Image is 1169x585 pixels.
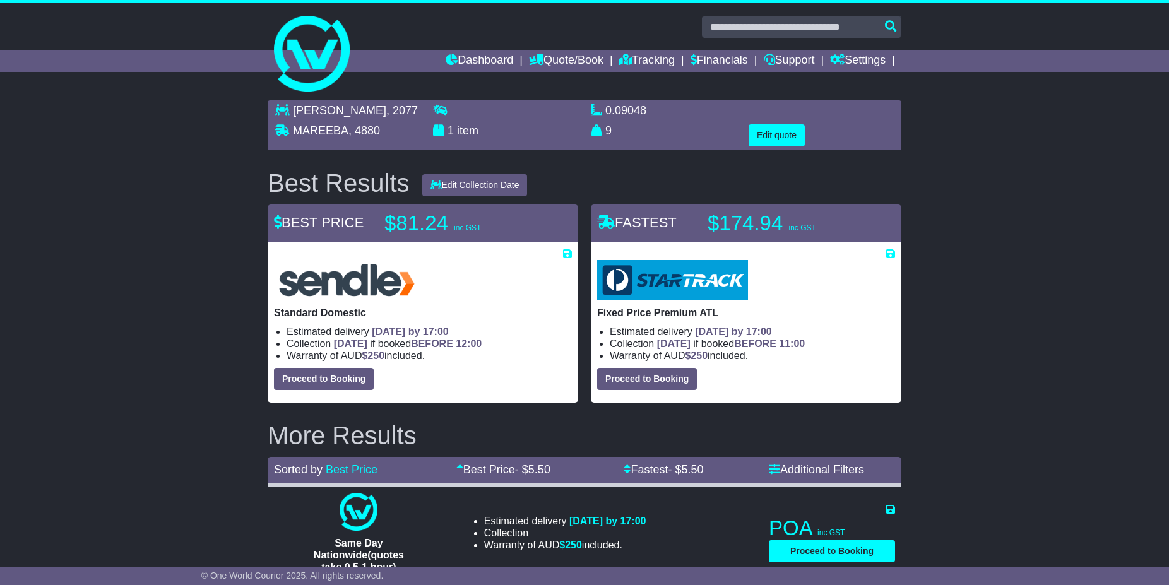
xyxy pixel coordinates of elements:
span: $ [559,540,582,550]
p: Standard Domestic [274,307,572,319]
span: Sorted by [274,463,323,476]
span: © One World Courier 2025. All rights reserved. [201,570,384,581]
li: Estimated delivery [484,515,646,527]
span: inc GST [788,223,816,232]
span: if booked [657,338,805,349]
button: Proceed to Booking [274,368,374,390]
div: Best Results [261,169,416,197]
span: $ [685,350,708,361]
h2: More Results [268,422,901,449]
a: Financials [691,50,748,72]
li: Collection [287,338,572,350]
span: FASTEST [597,215,677,230]
span: , 2077 [386,104,418,117]
img: Sendle: Standard Domestic [274,260,420,300]
span: 5.50 [682,463,704,476]
img: One World Courier: Same Day Nationwide(quotes take 0.5-1 hour) [340,493,377,531]
p: $174.94 [708,211,865,236]
span: inc GST [454,223,481,232]
span: MAREEBA [293,124,348,137]
span: item [457,124,478,137]
li: Collection [610,338,895,350]
span: BEFORE [411,338,453,349]
p: POA [769,516,895,541]
span: 9 [605,124,612,137]
p: $81.24 [384,211,542,236]
span: [DATE] by 17:00 [695,326,772,337]
span: , 4880 [348,124,380,137]
span: 250 [691,350,708,361]
a: Settings [830,50,886,72]
li: Warranty of AUD included. [287,350,572,362]
span: 250 [565,540,582,550]
span: 250 [367,350,384,361]
a: Best Price- $5.50 [456,463,550,476]
li: Estimated delivery [287,326,572,338]
span: 11:00 [779,338,805,349]
span: [DATE] [334,338,367,349]
span: [PERSON_NAME] [293,104,386,117]
a: Fastest- $5.50 [624,463,703,476]
a: Support [764,50,815,72]
a: Best Price [326,463,377,476]
span: - $ [515,463,550,476]
a: Additional Filters [769,463,864,476]
span: 12:00 [456,338,482,349]
li: Warranty of AUD included. [610,350,895,362]
button: Proceed to Booking [597,368,697,390]
li: Estimated delivery [610,326,895,338]
p: Fixed Price Premium ATL [597,307,895,319]
span: 1 [448,124,454,137]
span: 0.09048 [605,104,646,117]
span: Same Day Nationwide(quotes take 0.5-1 hour) [314,538,404,572]
button: Proceed to Booking [769,540,895,562]
span: inc GST [817,528,845,537]
li: Warranty of AUD included. [484,539,646,551]
a: Quote/Book [529,50,603,72]
span: if booked [334,338,482,349]
span: 5.50 [528,463,550,476]
span: BEST PRICE [274,215,364,230]
span: $ [362,350,384,361]
a: Dashboard [446,50,513,72]
button: Edit quote [749,124,805,146]
img: StarTrack: Fixed Price Premium ATL [597,260,748,300]
span: [DATE] by 17:00 [569,516,646,526]
li: Collection [484,527,646,539]
button: Edit Collection Date [422,174,528,196]
span: BEFORE [734,338,776,349]
span: [DATE] by 17:00 [372,326,449,337]
span: - $ [668,463,703,476]
a: Tracking [619,50,675,72]
span: [DATE] [657,338,691,349]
